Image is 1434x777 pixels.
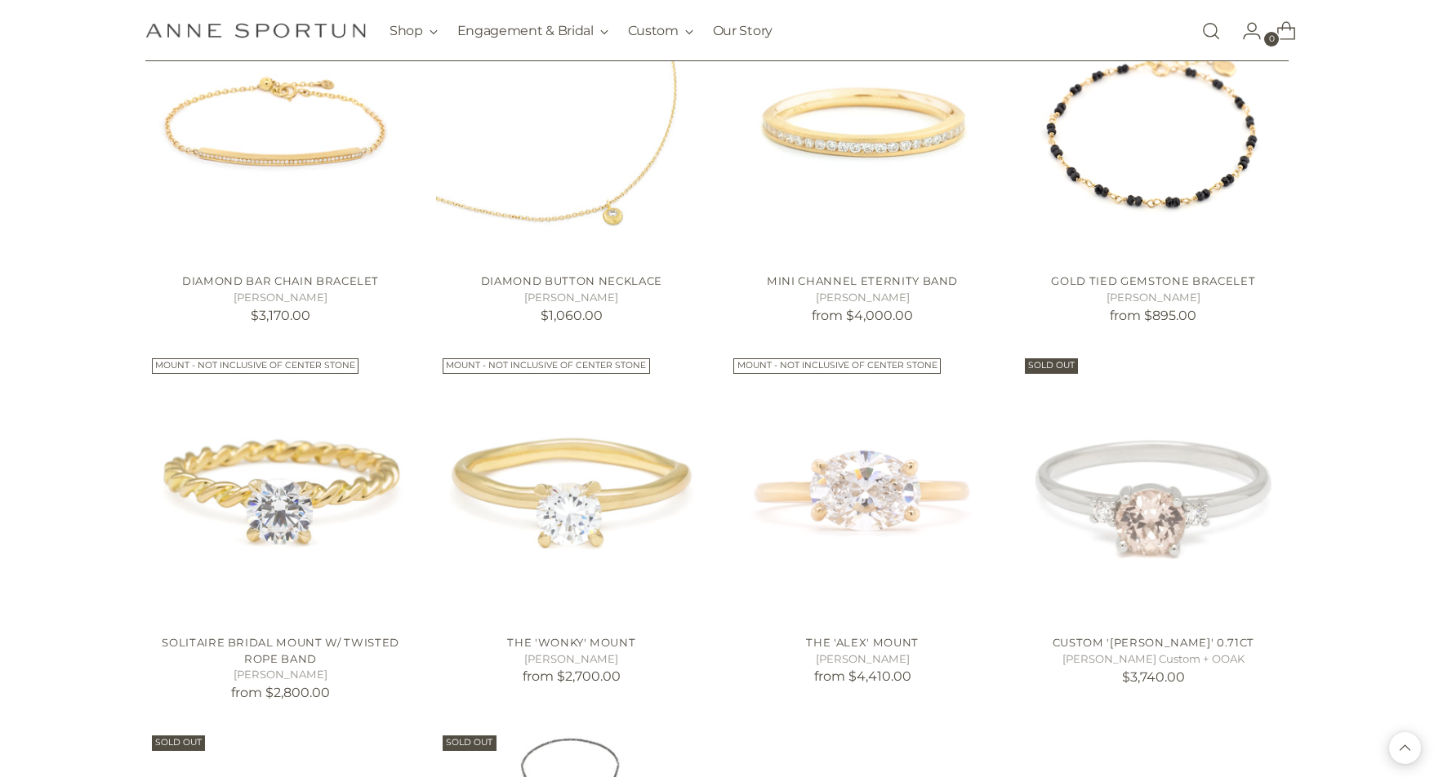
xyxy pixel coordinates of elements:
a: The 'Wonky' Mount [436,352,706,622]
a: Solitaire Bridal Mount W/ Twisted Rope Band [162,636,399,665]
span: 0 [1264,32,1279,47]
h5: [PERSON_NAME] [1018,290,1289,306]
a: Solitaire Bridal Mount W/ Twisted Rope Band [145,352,416,622]
a: Diamond Bar Chain Bracelet [182,274,379,287]
a: Custom 'Bethany' 0.71ct [1018,352,1289,622]
span: $3,740.00 [1122,669,1185,685]
button: Back to top [1389,732,1421,764]
h5: [PERSON_NAME] [145,667,416,683]
p: from $2,800.00 [145,683,416,703]
h5: [PERSON_NAME] [727,651,997,668]
p: from $4,410.00 [727,667,997,686]
button: Custom [628,13,693,49]
h5: [PERSON_NAME] [436,651,706,668]
img: Solitaire Bridal Mount with Wonky Band - Anne Sportun Fine Jewellery [436,352,706,622]
button: Engagement & Bridal [457,13,608,49]
a: Gold Tied Gemstone Bracelet [1051,274,1255,287]
a: Go to the account page [1229,15,1262,47]
a: Our Story [713,13,773,49]
a: Diamond Button Necklace [481,274,662,287]
a: The 'Alex' Mount [727,352,997,622]
a: Open search modal [1195,15,1227,47]
a: Mini Channel Eternity Band [767,274,958,287]
h5: [PERSON_NAME] [145,290,416,306]
button: Shop [390,13,438,49]
span: $3,170.00 [251,308,310,323]
p: from $4,000.00 [727,306,997,326]
img: Solitaire Bridal Mount W/ Twsited Rope Band - Anne Sportun Fine Jewellery [145,352,416,622]
a: Open cart modal [1263,15,1296,47]
a: Custom '[PERSON_NAME]' 0.71ct [1053,636,1254,649]
h5: [PERSON_NAME] [436,290,706,306]
span: $1,060.00 [541,308,603,323]
h5: [PERSON_NAME] [727,290,997,306]
p: from $895.00 [1018,306,1289,326]
a: Anne Sportun Fine Jewellery [145,23,366,38]
h5: [PERSON_NAME] Custom + OOAK [1018,651,1289,668]
a: The 'Alex' Mount [806,636,919,649]
p: from $2,700.00 [436,667,706,686]
a: The 'Wonky' Mount [507,636,635,649]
